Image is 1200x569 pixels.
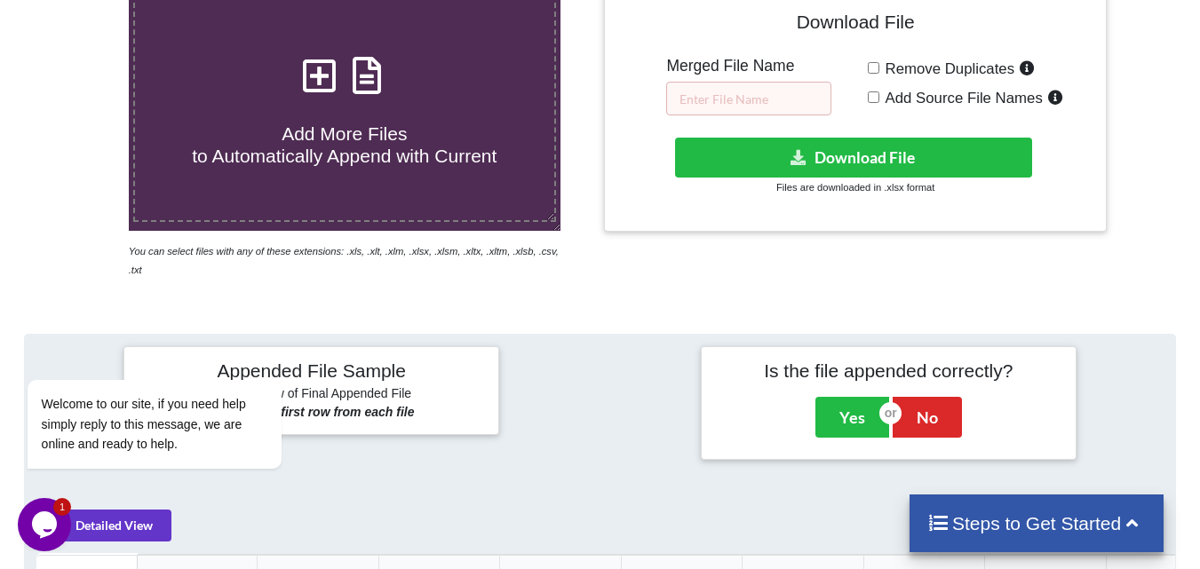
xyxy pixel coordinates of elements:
button: Detailed View [36,510,171,541]
h4: Is the file appended correctly? [714,360,1063,382]
span: Add More Files to Automatically Append with Current [192,123,497,166]
h4: Steps to Get Started [927,512,1147,534]
input: Enter File Name [666,82,831,115]
h5: Merged File Name [666,57,831,75]
span: Add Source File Names [879,90,1043,107]
iframe: chat widget [18,498,75,551]
iframe: chat widget [18,219,338,489]
span: Remove Duplicates [879,60,1015,77]
button: Yes [815,397,889,438]
i: You can select files with any of these extensions: .xls, .xlt, .xlm, .xlsx, .xlsm, .xltx, .xltm, ... [129,246,559,275]
button: Download File [675,138,1032,178]
small: Files are downloaded in .xlsx format [776,182,934,193]
button: No [893,397,962,438]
